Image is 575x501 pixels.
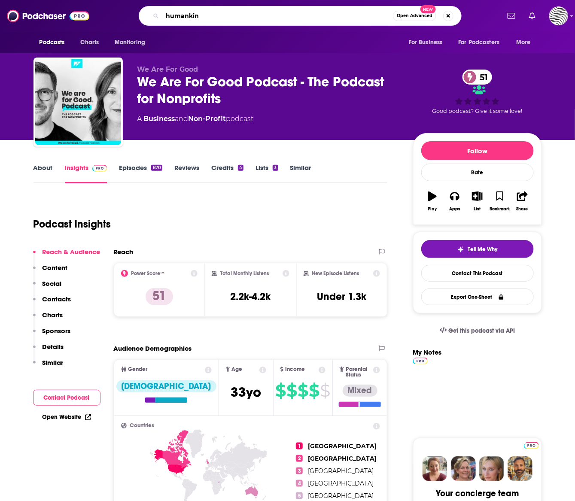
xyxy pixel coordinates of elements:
button: Contact Podcast [33,390,100,406]
span: Logged in as OriginalStrategies [549,6,568,25]
span: More [516,36,531,49]
span: Open Advanced [397,14,432,18]
span: $ [320,384,330,398]
span: [GEOGRAPHIC_DATA] [308,480,374,487]
span: We Are For Good [137,65,198,73]
p: Details [43,343,64,351]
span: New [420,5,436,13]
h1: Podcast Insights [33,218,111,231]
button: Contacts [33,295,71,311]
span: For Business [409,36,443,49]
div: Bookmark [490,206,510,212]
a: Open Website [43,413,91,421]
img: User Profile [549,6,568,25]
span: Parental Status [346,367,372,378]
img: Jules Profile [479,456,504,481]
a: Lists3 [256,164,278,183]
img: Podchaser Pro [92,165,107,172]
img: Sydney Profile [423,456,447,481]
span: Countries [130,423,155,428]
input: Search podcasts, credits, & more... [162,9,393,23]
span: Tell Me Why [468,246,497,253]
span: $ [287,384,297,398]
div: [DEMOGRAPHIC_DATA] [116,380,216,392]
button: Reach & Audience [33,248,100,264]
div: Mixed [343,385,377,397]
a: Episodes670 [119,164,162,183]
a: Show notifications dropdown [504,9,519,23]
span: Good podcast? Give it some love! [432,108,523,114]
button: open menu [403,34,453,51]
a: Pro website [524,441,539,449]
button: Sponsors [33,327,71,343]
button: Share [511,186,533,217]
h2: Audience Demographics [114,344,192,352]
a: Contact This Podcast [421,265,534,282]
p: Charts [43,311,63,319]
span: 4 [296,480,303,487]
a: Similar [290,164,311,183]
button: Details [33,343,64,358]
h3: Under 1.3k [317,290,367,303]
span: Monitoring [115,36,145,49]
span: 1 [296,443,303,449]
img: We Are For Good Podcast - The Podcast for Nonprofits [35,59,121,145]
button: Export One-Sheet [421,288,534,305]
span: [GEOGRAPHIC_DATA] [308,467,374,475]
div: 3 [273,165,278,171]
a: Get this podcast via API [433,320,522,341]
h2: Power Score™ [131,270,165,276]
h3: 2.2k-4.2k [230,290,271,303]
a: Charts [75,34,104,51]
h2: New Episode Listens [312,270,359,276]
a: Reviews [174,164,199,183]
span: [GEOGRAPHIC_DATA] [308,455,377,462]
a: Show notifications dropdown [526,9,539,23]
span: Age [231,367,242,372]
div: Rate [421,164,534,181]
p: 51 [146,288,173,305]
button: Play [421,186,444,217]
span: [GEOGRAPHIC_DATA] [308,442,377,450]
img: Barbara Profile [451,456,476,481]
a: About [33,164,53,183]
p: Contacts [43,295,71,303]
div: Share [517,206,528,212]
span: 33 yo [231,384,261,401]
a: InsightsPodchaser Pro [65,164,107,183]
button: Charts [33,311,63,327]
button: Open AdvancedNew [393,11,436,21]
button: open menu [33,34,76,51]
p: Reach & Audience [43,248,100,256]
span: 3 [296,468,303,474]
span: Charts [81,36,99,49]
h2: Reach [114,248,134,256]
p: Similar [43,358,64,367]
span: [GEOGRAPHIC_DATA] [308,492,374,500]
button: Similar [33,358,64,374]
div: 51Good podcast? Give it some love! [413,65,542,118]
a: Non-Profit [189,115,226,123]
span: Gender [128,367,148,372]
span: For Podcasters [459,36,500,49]
div: 670 [151,165,162,171]
div: Your concierge team [436,488,519,499]
a: Pro website [413,356,428,364]
div: A podcast [137,114,254,124]
a: Credits4 [211,164,243,183]
button: Follow [421,141,534,160]
button: open menu [510,34,542,51]
span: Podcasts [40,36,65,49]
img: Podchaser Pro [413,358,428,364]
button: List [466,186,488,217]
div: 4 [238,165,243,171]
div: Play [428,206,437,212]
a: Business [144,115,175,123]
img: Podchaser - Follow, Share and Rate Podcasts [7,8,89,24]
span: and [175,115,189,123]
div: List [474,206,481,212]
button: Show profile menu [549,6,568,25]
p: Sponsors [43,327,71,335]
